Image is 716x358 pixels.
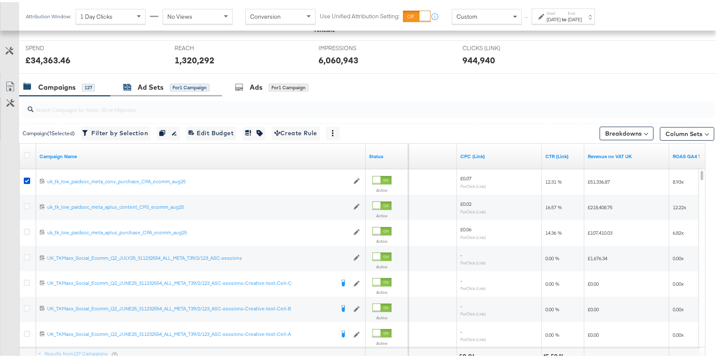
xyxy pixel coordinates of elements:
div: 944,940 [462,52,495,64]
sub: Per Click (Link) [460,258,486,263]
span: £1,676.34 [588,253,607,259]
div: UK_TKMaxx_Social_Ecomm_Q2_JUNE25_311232554_ALL_META_T39/2/123_ASC-sessions-Creative-test-Cell-C [47,278,334,284]
span: No Views [167,11,192,18]
span: ↑ [523,14,531,17]
div: UK_TKMaxx_Social_Ecomm_Q2_JUNE25_311232554_ALL_META_T39/2/123_ASC-sessions-Creative-test-Cell-A [47,329,334,335]
div: UK_TKMaxx_Social_Ecomm_Q2_JUNE25_311232554_ALL_META_T39/2/123_ASC-sessions-Creative-test-Cell-B [47,303,334,310]
span: 1 Day Clicks [80,11,113,18]
span: - [460,250,462,256]
span: 0.00x [673,330,684,336]
span: £218,408.75 [588,202,612,208]
span: REACH [175,42,238,50]
div: Campaigns [38,80,76,90]
span: £0.00 [588,278,599,285]
div: uk_tk_low_paidsoc_meta_aplus_content_CPS_ecomm_aug25 [47,202,349,208]
div: Attribution Window: [25,11,71,17]
a: Revenue minus VAT UK [588,151,666,158]
label: Active [372,262,392,267]
span: £0.06 [460,224,471,230]
a: uk_tk_low_paidsoc_meta_conv_purchase_CPA_ecomm_aug25 [47,176,349,183]
div: 6,060,943 [319,52,358,64]
div: £34,363.46 [25,52,70,64]
sub: Per Click (Link) [460,182,486,187]
label: Active [372,313,392,318]
label: Active [372,338,392,344]
span: 0.00x [673,304,684,310]
span: - [460,326,462,332]
sub: Per Click (Link) [460,233,486,238]
a: Shows the current state of your Ad Campaign. [369,151,405,158]
span: 0.00 % [545,330,559,336]
strong: to [561,14,568,20]
label: Use Unified Attribution Setting: [320,10,400,18]
a: UK_TKMaxx_Social_Ecomm_Q2_JUNE25_311232554_ALL_META_T39/2/123_ASC-sessions-Creative-test-Cell-B [47,303,334,312]
a: The number of clicks received on a link in your ad divided by the number of impressions. [545,151,581,158]
span: 0.00x [673,278,684,285]
a: The number of clicks on links appearing on your ad or Page that direct people to your sites off F... [375,151,454,158]
div: for 1 Campaign [170,82,209,89]
a: uk_tk_low_paidsoc_meta_aplus_purchase_CPA_ecomm_aug25 [47,227,349,234]
label: End: [568,9,582,14]
span: 0.00x [673,253,684,259]
span: 0.00 % [545,278,559,285]
a: The average cost for each link click you've received from your ad. [460,151,538,158]
button: Column Sets [660,125,714,139]
div: Campaign ( 1 Selected) [23,128,75,135]
label: Active [372,185,392,191]
div: UK_TKMaxx_Social_Ecomm_Q2_JULY25_311232554_ALL_META_T39/2/123_ASC-sessions [47,253,349,259]
div: Ad Sets [138,80,163,90]
span: Filter by Selection [84,126,148,136]
span: £0.02 [460,199,471,205]
div: Ads [250,80,262,90]
span: IMPRESSIONS [319,42,382,50]
span: 12.22x [673,202,686,208]
span: 0.00 % [545,304,559,310]
button: Create Rule [272,125,320,138]
span: 8.93x [673,176,684,183]
input: Search Campaigns by Name, ID or Objective [34,96,651,112]
sub: Per Click (Link) [460,207,486,212]
label: Start: [547,9,561,14]
a: UK_TKMaxx_Social_Ecomm_Q2_JULY25_311232554_ALL_META_T39/2/123_ASC-sessions [47,253,349,260]
span: 16.57 % [545,202,562,208]
a: UK_TKMaxx_Social_Ecomm_Q2_JUNE25_311232554_ALL_META_T39/2/123_ASC-sessions-Creative-test-Cell-A [47,329,334,337]
div: 1,320,292 [175,52,214,64]
button: Filter by Selection [81,125,150,138]
sub: Per Click (Link) [460,335,486,340]
div: 127 [82,82,95,89]
label: Active [372,287,392,293]
span: 14.36 % [545,227,562,234]
button: Breakdowns [600,125,654,138]
span: CLICKS (LINK) [462,42,526,50]
span: Conversion [250,11,281,18]
div: [DATE] [568,14,582,21]
label: Active [372,236,392,242]
span: Create Rule [274,126,317,136]
span: Custom [457,11,477,18]
span: 0.00 % [545,253,559,259]
div: for 1 Campaign [269,82,308,89]
label: Active [372,211,392,216]
span: £0.00 [588,330,599,336]
a: uk_tk_low_paidsoc_meta_aplus_content_CPS_ecomm_aug25 [47,202,349,209]
span: £107,410.03 [588,227,612,234]
span: £0.00 [588,304,599,310]
span: £0.07 [460,173,471,179]
span: 6.82x [673,227,684,234]
span: SPEND [25,42,89,50]
span: - [460,301,462,307]
span: £51,336.87 [588,176,610,183]
sub: Per Click (Link) [460,309,486,314]
span: Edit Budget [189,126,234,136]
a: UK_TKMaxx_Social_Ecomm_Q2_JUNE25_311232554_ALL_META_T39/2/123_ASC-sessions-Creative-test-Cell-C [47,278,334,286]
a: Your campaign name. [39,151,362,158]
sub: Per Click (Link) [460,284,486,289]
span: - [460,275,462,281]
button: Edit Budget [186,125,236,138]
span: 12.31 % [545,176,562,183]
div: [DATE] [547,14,561,21]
